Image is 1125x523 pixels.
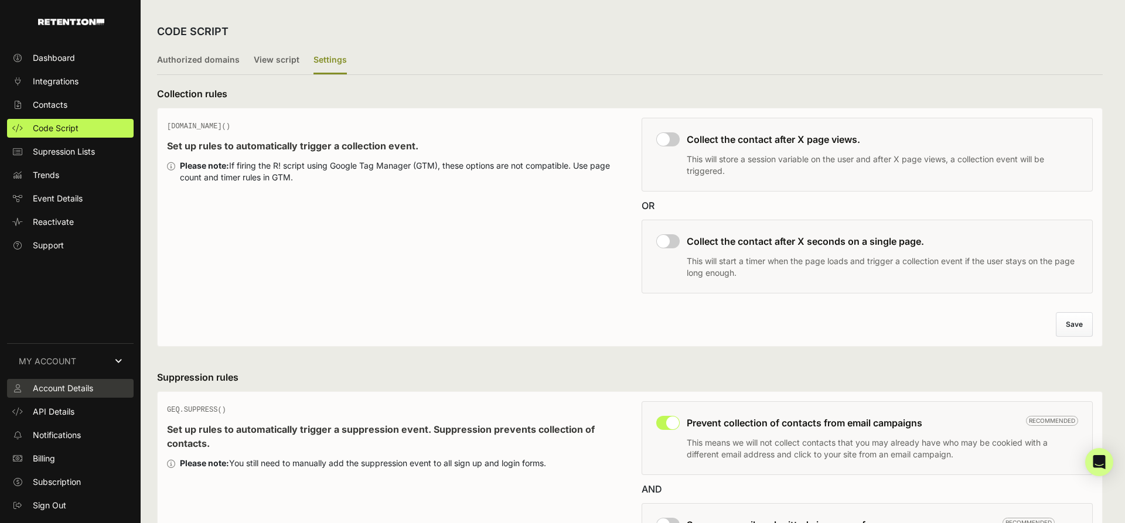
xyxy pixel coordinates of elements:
[157,47,240,74] label: Authorized domains
[33,406,74,418] span: API Details
[1026,416,1078,426] span: Recommended
[167,406,226,414] span: GEQ.SUPPRESS()
[642,482,1093,496] div: AND
[19,355,76,367] span: MY ACCOUNT
[157,87,1103,101] h3: Collection rules
[7,119,134,138] a: Code Script
[33,476,81,488] span: Subscription
[33,500,66,511] span: Sign Out
[7,236,134,255] a: Support
[33,240,64,251] span: Support
[180,458,229,468] strong: Please note:
[7,343,134,379] a: MY ACCOUNT
[167,140,418,152] strong: Set up rules to automatically trigger a collection event.
[7,213,134,231] a: Reactivate
[687,153,1078,177] p: This will store a session variable on the user and after X page views, a collection event will be...
[167,122,230,131] span: [DOMAIN_NAME]()
[7,449,134,468] a: Billing
[33,429,81,441] span: Notifications
[687,234,1078,248] h3: Collect the contact after X seconds on a single page.
[33,99,67,111] span: Contacts
[7,49,134,67] a: Dashboard
[687,255,1078,279] p: This will start a timer when the page loads and trigger a collection event if the user stays on t...
[313,47,347,74] label: Settings
[180,160,229,170] strong: Please note:
[7,72,134,91] a: Integrations
[7,402,134,421] a: API Details
[1085,448,1113,476] div: Open Intercom Messenger
[687,437,1078,460] p: This means we will not collect contacts that you may already have who may be cookied with a diffe...
[180,160,618,183] div: If firing the R! script using Google Tag Manager (GTM), these options are not compatible. Use pag...
[254,47,299,74] label: View script
[33,52,75,64] span: Dashboard
[7,473,134,491] a: Subscription
[33,193,83,204] span: Event Details
[7,189,134,208] a: Event Details
[180,457,546,469] div: You still need to manually add the suppression event to all sign up and login forms.
[33,216,74,228] span: Reactivate
[642,199,1093,213] div: OR
[33,122,79,134] span: Code Script
[7,142,134,161] a: Supression Lists
[7,166,134,184] a: Trends
[7,496,134,515] a: Sign Out
[7,95,134,114] a: Contacts
[687,132,1078,146] h3: Collect the contact after X page views.
[167,423,595,449] strong: Set up rules to automatically trigger a suppression event. Suppression prevents collection of con...
[1056,312,1093,337] button: Save
[33,146,95,158] span: Supression Lists
[7,379,134,398] a: Account Details
[7,426,134,445] a: Notifications
[157,23,229,40] h2: CODE SCRIPT
[38,19,104,25] img: Retention.com
[157,370,1103,384] h3: Suppression rules
[33,453,55,464] span: Billing
[33,76,79,87] span: Integrations
[33,382,93,394] span: Account Details
[33,169,59,181] span: Trends
[687,416,1078,430] h3: Prevent collection of contacts from email campaigns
